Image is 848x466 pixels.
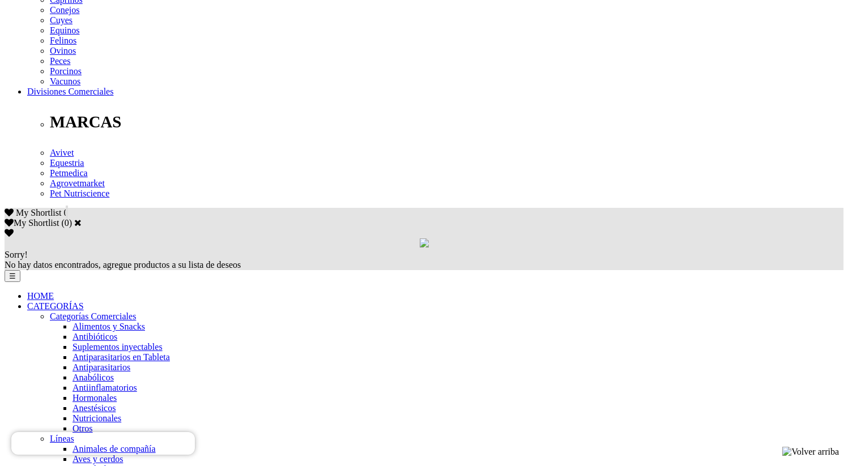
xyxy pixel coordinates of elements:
span: My Shortlist [16,208,61,217]
button: ☰ [5,270,20,282]
img: Volver arriba [782,447,839,457]
span: Sorry! [5,250,28,259]
a: Peces [50,56,70,66]
a: Suplementos inyectables [73,342,163,352]
a: Cerrar [74,218,82,227]
a: Equinos [50,25,79,35]
a: Aves y cerdos [73,454,123,464]
a: Antibióticos [73,332,117,341]
a: Anestésicos [73,403,116,413]
a: Agrovetmarket [50,178,105,188]
span: 0 [63,208,68,217]
a: Alimentos y Snacks [73,322,145,331]
img: loading.gif [420,238,429,247]
a: Equestria [50,158,84,168]
label: 0 [65,218,69,228]
a: Nutricionales [73,413,121,423]
a: HOME [27,291,54,301]
a: Antiparasitarios en Tableta [73,352,170,362]
a: Conejos [50,5,79,15]
a: Ovinos [50,46,76,55]
div: No hay datos encontrados, agregue productos a su lista de deseos [5,250,843,270]
a: Hormonales [73,393,117,403]
a: Avivet [50,148,74,157]
a: Pet Nutriscience [50,189,109,198]
a: Vacunos [50,76,80,86]
a: Petmedica [50,168,88,178]
a: Felinos [50,36,76,45]
a: Porcinos [50,66,82,76]
a: Cuyes [50,15,73,25]
a: Otros [73,424,93,433]
label: My Shortlist [5,218,59,228]
a: Divisiones Comerciales [27,87,113,96]
span: ( ) [61,218,72,228]
a: Antiparasitarios [73,362,130,372]
a: Anabólicos [73,373,114,382]
a: CATEGORÍAS [27,301,84,311]
a: Antiinflamatorios [73,383,137,392]
p: MARCAS [50,113,843,131]
a: Categorías Comerciales [50,311,136,321]
iframe: Brevo live chat [11,432,195,455]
